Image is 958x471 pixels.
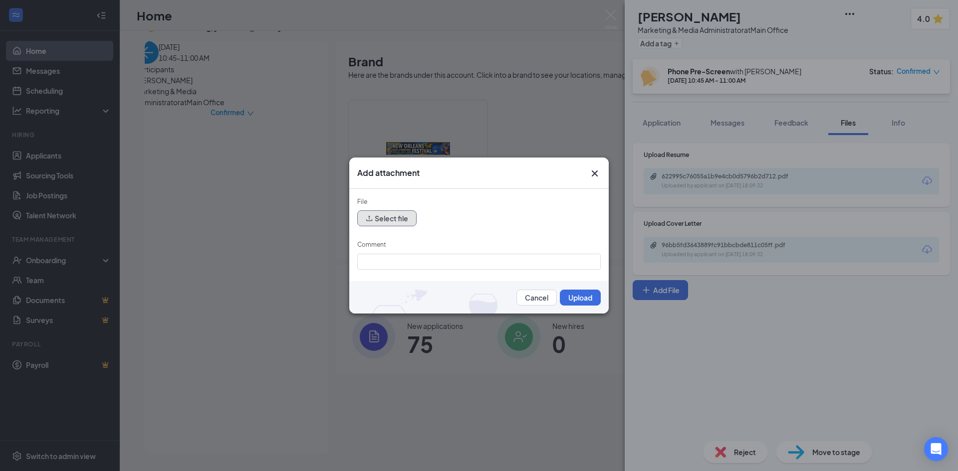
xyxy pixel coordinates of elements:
[589,167,601,179] button: Close
[357,254,601,270] input: Comment
[516,290,557,306] button: Cancel
[357,216,417,223] span: upload Select file
[924,437,948,461] div: Open Intercom Messenger
[357,167,420,178] h3: Add attachment
[357,198,367,205] label: File
[560,290,601,306] button: Upload
[357,210,417,226] button: upload Select file
[366,215,373,222] span: upload
[589,167,601,179] svg: Cross
[357,241,386,248] label: Comment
